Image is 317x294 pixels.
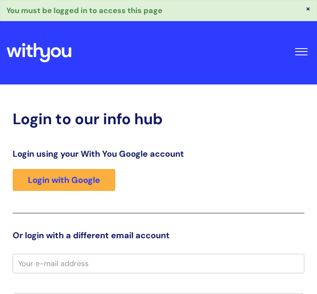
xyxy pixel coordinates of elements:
[13,110,304,128] h2: Login to our info hub
[13,230,304,240] h3: Or login with a different email account
[13,254,304,273] input: Your e-mail address
[13,169,115,191] a: Login with Google
[292,36,311,63] button: Toggle Navigation
[13,149,304,159] h3: Login using your With You Google account
[306,5,311,12] button: ×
